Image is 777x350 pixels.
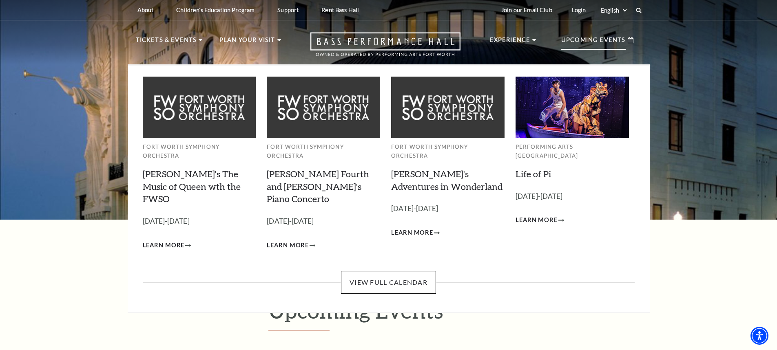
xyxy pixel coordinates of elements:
[750,327,768,345] div: Accessibility Menu
[516,168,551,179] a: Life of Pi
[143,142,256,161] p: Fort Worth Symphony Orchestra
[391,228,440,238] a: Learn More Alice's Adventures in Wonderland
[391,168,503,192] a: [PERSON_NAME]'s Adventures in Wonderland
[143,240,191,251] a: Learn More Windborne's The Music of Queen wth the FWSO
[599,7,628,14] select: Select:
[268,297,642,330] h1: Upcoming Events
[137,7,154,13] p: About
[136,35,197,50] p: Tickets & Events
[391,228,433,238] span: Learn More
[277,7,299,13] p: Support
[321,7,359,13] p: Rent Bass Hall
[267,216,380,227] p: [DATE]-[DATE]
[143,77,256,137] img: Fort Worth Symphony Orchestra
[143,168,241,205] a: [PERSON_NAME]'s The Music of Queen wth the FWSO
[516,191,629,203] p: [DATE]-[DATE]
[391,142,505,161] p: Fort Worth Symphony Orchestra
[176,7,255,13] p: Children's Education Program
[391,77,505,137] img: Fort Worth Symphony Orchestra
[341,271,436,294] a: View Full Calendar
[516,77,629,137] img: Performing Arts Fort Worth
[267,240,309,251] span: Learn More
[267,77,380,137] img: Fort Worth Symphony Orchestra
[516,215,558,225] span: Learn More
[143,240,185,251] span: Learn More
[143,216,256,227] p: [DATE]-[DATE]
[490,35,531,50] p: Experience
[516,142,629,161] p: Performing Arts [GEOGRAPHIC_DATA]
[516,215,564,225] a: Learn More Life of Pi
[267,168,369,205] a: [PERSON_NAME] Fourth and [PERSON_NAME]'s Piano Concerto
[391,203,505,215] p: [DATE]-[DATE]
[267,240,315,251] a: Learn More Brahms Fourth and Grieg's Piano Concerto
[281,32,490,64] a: Open this option
[267,142,380,161] p: Fort Worth Symphony Orchestra
[219,35,275,50] p: Plan Your Visit
[561,35,626,50] p: Upcoming Events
